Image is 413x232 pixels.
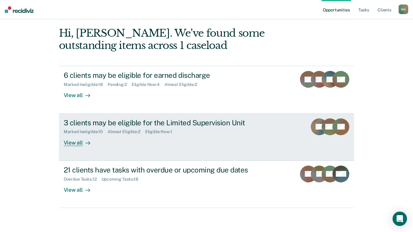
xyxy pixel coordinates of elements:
img: Recidiviz [5,6,34,13]
div: 6 clients may be eligible for earned discharge [64,71,275,80]
div: Marked Ineligible : 10 [64,129,108,134]
div: Upcoming Tasks : 18 [102,177,143,182]
div: Almost Eligible : 2 [108,129,145,134]
button: WA [399,5,408,14]
div: Pending : 2 [108,82,132,87]
div: 3 clients may be eligible for the Limited Supervision Unit [64,118,275,127]
div: Marked Ineligible : 18 [64,82,108,87]
div: Eligible Now : 1 [145,129,177,134]
a: 21 clients have tasks with overdue or upcoming due datesOverdue Tasks:12Upcoming Tasks:18View all [59,161,354,208]
div: Hi, [PERSON_NAME]. We’ve found some outstanding items across 1 caseload [59,27,295,52]
div: View all [64,87,97,99]
div: Almost Eligible : 2 [164,82,202,87]
div: Eligible Now : 4 [132,82,164,87]
a: 6 clients may be eligible for earned dischargeMarked Ineligible:18Pending:2Eligible Now:4Almost E... [59,66,354,113]
div: View all [64,134,97,146]
div: 21 clients have tasks with overdue or upcoming due dates [64,166,275,174]
div: W A [399,5,408,14]
a: 3 clients may be eligible for the Limited Supervision UnitMarked Ineligible:10Almost Eligible:2El... [59,114,354,161]
div: Overdue Tasks : 12 [64,177,102,182]
div: Open Intercom Messenger [393,212,407,226]
div: View all [64,182,97,193]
